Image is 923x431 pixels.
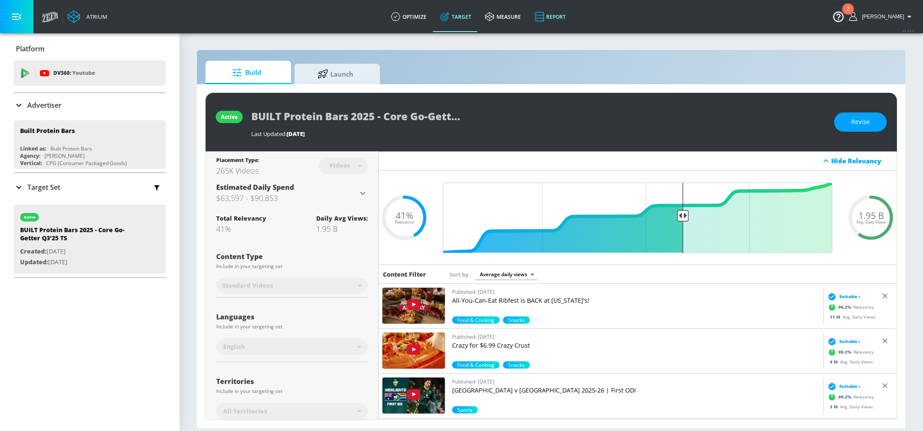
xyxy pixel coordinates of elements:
[503,361,530,369] span: Snacks
[452,287,820,316] a: Published: [DATE]All-You-Can-Eat Ribfest is BACK at [US_STATE]'s!
[72,68,95,77] p: Youtube
[20,152,40,159] div: Agency:
[826,382,860,391] div: Suitable ›
[16,44,44,53] p: Platform
[452,361,500,369] div: 99.2%
[20,145,46,152] div: Linked as:
[452,316,500,324] span: Food & Cooking
[83,13,107,21] div: Atrium
[316,224,368,234] div: 1.95 B
[438,183,837,253] input: Final Threshold
[826,4,850,28] button: Open Resource Center, 2 new notifications
[222,281,273,290] span: Standard Videos
[316,214,368,222] div: Daily Avg Views:
[902,28,914,33] span: v 4.24.0
[433,1,478,32] a: Target
[14,204,166,274] div: activeBUILT Protein Bars 2025 - Core Go-Getter Q3'25 TSCreated:[DATE]Updated:[DATE]
[452,332,820,341] p: Published: [DATE]
[528,1,573,32] a: Report
[838,394,853,400] span: 99.2 %
[14,37,166,61] div: Platform
[216,183,368,204] div: Estimated Daily Spend$63,597 - $90,853
[478,1,528,32] a: measure
[287,130,305,138] span: [DATE]
[851,117,870,127] span: Revise
[44,152,85,159] div: [PERSON_NAME]
[826,404,873,410] div: Avg. Daily Views
[27,183,60,192] p: Target Set
[221,113,238,121] div: active
[382,288,445,324] img: m_NHveOxGdc
[223,407,267,416] span: All Territories
[452,287,820,296] p: Published: [DATE]
[826,391,874,404] div: Relevancy
[452,361,500,369] span: Food & Cooking
[503,316,530,324] span: Snacks
[452,377,820,406] a: Published: [DATE][GEOGRAPHIC_DATA] v [GEOGRAPHIC_DATA] 2025-26 | First ODI
[830,404,840,410] span: 3 M
[20,246,140,257] p: [DATE]
[858,14,904,20] span: login as: ashley.jan@zefr.com
[826,314,876,320] div: Avg. Daily Views
[503,316,530,324] div: 70.3%
[216,183,294,192] span: Estimated Daily Spend
[503,361,530,369] div: 70.3%
[826,337,860,346] div: Suitable ›
[384,1,433,32] a: optimize
[303,64,368,84] span: Launch
[20,159,42,167] div: Vertical:
[839,293,860,300] span: Suitable ›
[476,269,538,280] div: Average daily views
[20,247,47,255] span: Created:
[452,341,820,350] p: Crazy for $6.99 Crazy Crust
[826,359,873,365] div: Avg. Daily Views
[452,332,820,361] a: Published: [DATE]Crazy for $6.99 Crazy Crust
[20,127,75,135] div: Built Protein Bars
[452,296,820,305] p: All-You-Can-Eat Ribfest is BACK at [US_STATE]'s!
[68,10,107,23] a: Atrium
[14,173,166,201] div: Target Set
[452,377,820,386] p: Published: [DATE]
[216,253,368,260] div: Content Type
[395,220,414,224] span: Relevance
[452,406,478,413] span: Sports
[251,130,826,138] div: Last Updated:
[839,338,860,345] span: Suitable ›
[216,389,368,394] div: Include in your targeting set
[216,313,368,320] div: Languages
[325,162,354,169] div: Videos
[382,333,445,369] img: B13x_EZDkZg
[450,271,471,278] span: Sort by
[838,349,853,355] span: 99.2 %
[216,403,368,420] div: All Territories
[24,215,35,219] div: active
[216,324,368,329] div: Include in your targeting set
[216,165,259,176] div: 265K Videos
[216,338,368,355] div: English
[826,292,860,301] div: Suitable ›
[216,378,368,385] div: Territories
[216,264,368,269] div: Include in your targeting set
[216,156,259,165] div: Placement Type:
[396,211,413,220] span: 41%
[46,159,127,167] div: CPG (Consumer Packaged Goods)
[826,301,874,314] div: Relevancy
[452,386,820,395] p: [GEOGRAPHIC_DATA] v [GEOGRAPHIC_DATA] 2025-26 | First ODI
[839,383,860,390] span: Suitable ›
[831,156,892,165] div: Hide Relevancy
[826,346,874,359] div: Relevancy
[830,314,843,320] span: 11 M
[216,192,358,204] h3: $63,597 - $90,853
[50,145,92,152] div: Built Protein Bars
[216,214,266,222] div: Total Relevancy
[20,258,48,266] span: Updated:
[834,112,887,132] button: Revise
[379,151,897,171] div: Hide Relevancy
[214,62,279,83] span: Build
[20,257,140,268] p: [DATE]
[849,12,914,22] button: [PERSON_NAME]
[856,220,886,224] span: Avg. Daily Views
[452,406,478,413] div: 99.2%
[216,224,266,234] div: 41%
